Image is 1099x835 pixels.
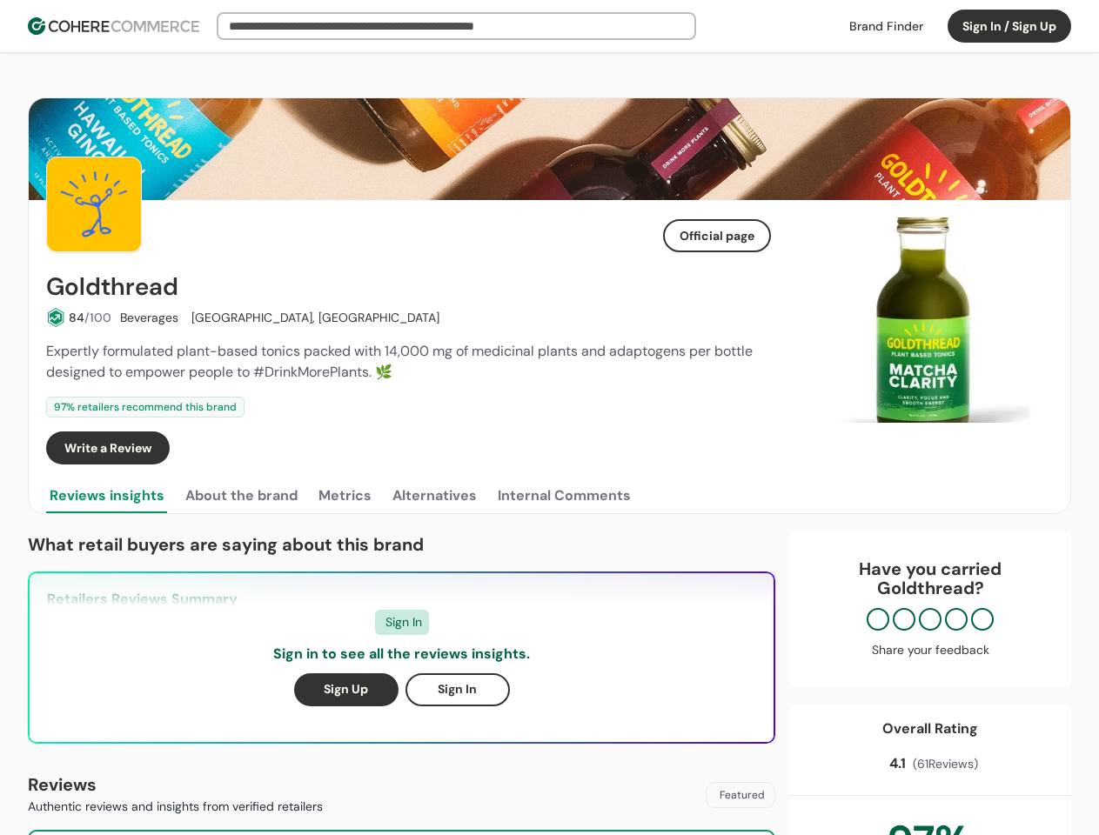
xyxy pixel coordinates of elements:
button: Sign Up [294,673,399,706]
button: About the brand [182,478,301,513]
p: Sign in to see all the reviews insights. [273,644,530,665]
div: Beverages [120,309,178,327]
button: Metrics [315,478,375,513]
span: 4.1 [889,753,906,774]
button: Write a Review [46,431,170,464]
div: 97 % retailers recommend this brand [46,397,245,417]
div: Share your feedback [807,641,1054,659]
span: /100 [84,310,111,325]
p: Authentic reviews and insights from verified retailers [28,798,323,816]
div: Carousel [792,217,1053,423]
button: Next Slide [1015,305,1044,335]
span: ( 61 Reviews) [913,755,978,773]
p: What retail buyers are saying about this brand [28,531,775,558]
div: Slide 1 [792,217,1053,423]
div: Internal Comments [498,485,631,506]
span: Sign In [385,613,422,631]
button: Official page [663,219,771,252]
div: Overall Rating [882,718,978,739]
img: Slide 0 [792,217,1053,423]
h2: Goldthread [46,273,178,301]
button: Sign In [405,673,510,706]
span: Featured [720,787,765,803]
button: Reviews insights [46,478,168,513]
img: Cohere Logo [28,17,199,35]
button: Sign In / Sign Up [948,10,1071,43]
button: Alternatives [389,478,480,513]
span: 84 [69,310,84,325]
div: Have you carried [807,559,1054,598]
div: [GEOGRAPHIC_DATA], [GEOGRAPHIC_DATA] [187,309,439,327]
img: Brand cover image [29,98,1070,200]
span: Expertly formulated plant-based tonics packed with 14,000 mg of medicinal plants and adaptogens p... [46,342,753,381]
button: Previous Slide [801,305,830,335]
p: Goldthread ? [807,578,1054,598]
b: Reviews [28,773,97,796]
img: Brand Photo [46,157,142,252]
